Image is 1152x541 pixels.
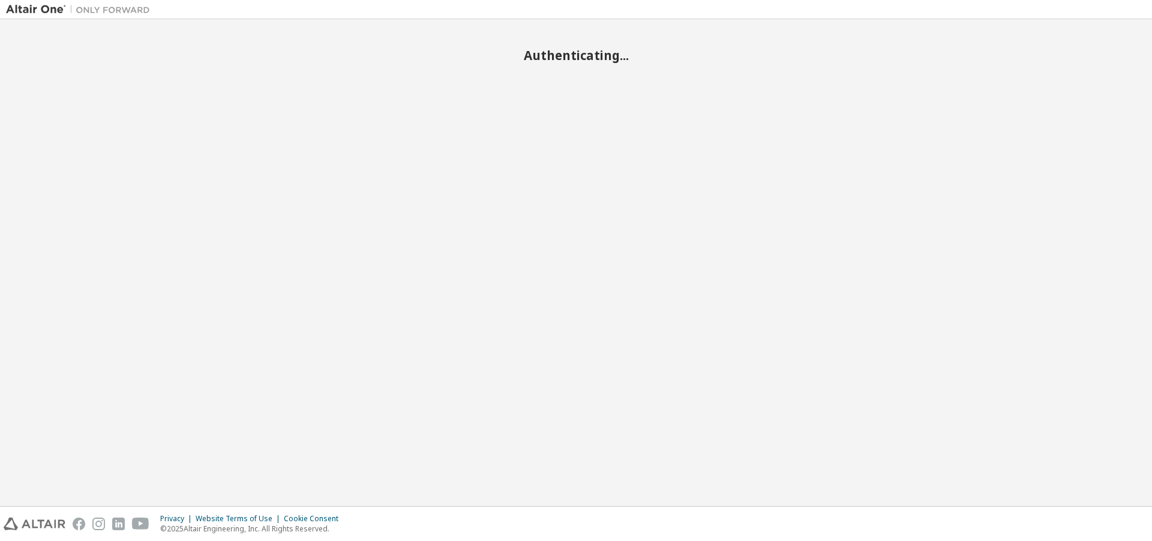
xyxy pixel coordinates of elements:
img: altair_logo.svg [4,518,65,530]
div: Website Terms of Use [196,514,284,524]
div: Cookie Consent [284,514,346,524]
img: Altair One [6,4,156,16]
img: youtube.svg [132,518,149,530]
h2: Authenticating... [6,47,1146,63]
img: instagram.svg [92,518,105,530]
img: facebook.svg [73,518,85,530]
img: linkedin.svg [112,518,125,530]
p: © 2025 Altair Engineering, Inc. All Rights Reserved. [160,524,346,534]
div: Privacy [160,514,196,524]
